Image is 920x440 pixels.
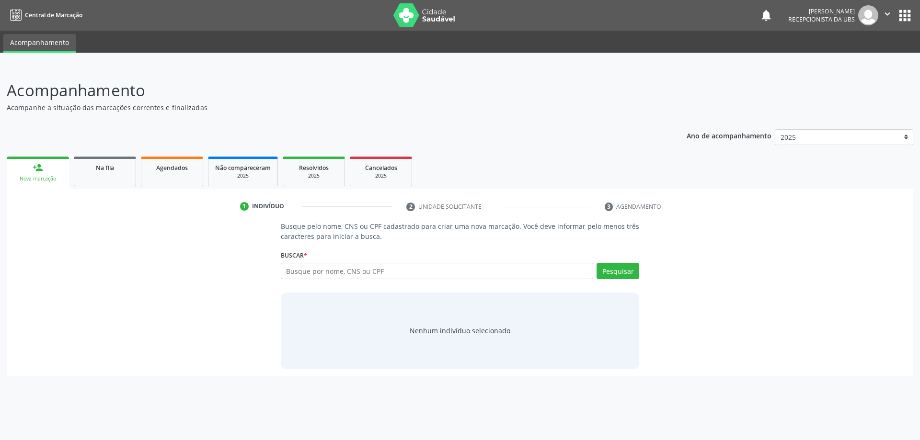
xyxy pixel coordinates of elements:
span: Cancelados [365,164,397,172]
p: Ano de acompanhamento [687,129,771,141]
span: Central de Marcação [25,11,82,19]
span: Agendados [156,164,188,172]
p: Acompanhe a situação das marcações correntes e finalizadas [7,102,641,113]
a: Central de Marcação [7,7,82,23]
button:  [878,5,897,25]
p: Acompanhamento [7,79,641,102]
div: Nova marcação [13,175,62,182]
a: Acompanhamento [3,34,76,53]
img: img [858,5,878,25]
input: Busque por nome, CNS ou CPF [281,263,594,279]
button: apps [897,7,913,24]
div: Indivíduo [252,202,284,211]
div: 2025 [215,172,271,180]
p: Busque pelo nome, CNS ou CPF cadastrado para criar uma nova marcação. Você deve informar pelo men... [281,221,640,241]
span: Não compareceram [215,164,271,172]
button: Pesquisar [597,263,639,279]
div: [PERSON_NAME] [788,7,855,15]
span: Resolvidos [299,164,329,172]
div: 2025 [357,172,405,180]
div: Nenhum indivíduo selecionado [410,326,510,336]
div: person_add [33,162,43,173]
button: notifications [759,9,773,22]
i:  [882,9,893,19]
div: 1 [240,202,249,211]
label: Buscar [281,248,307,263]
div: 2025 [290,172,338,180]
span: Recepcionista da UBS [788,15,855,23]
span: Na fila [96,164,114,172]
